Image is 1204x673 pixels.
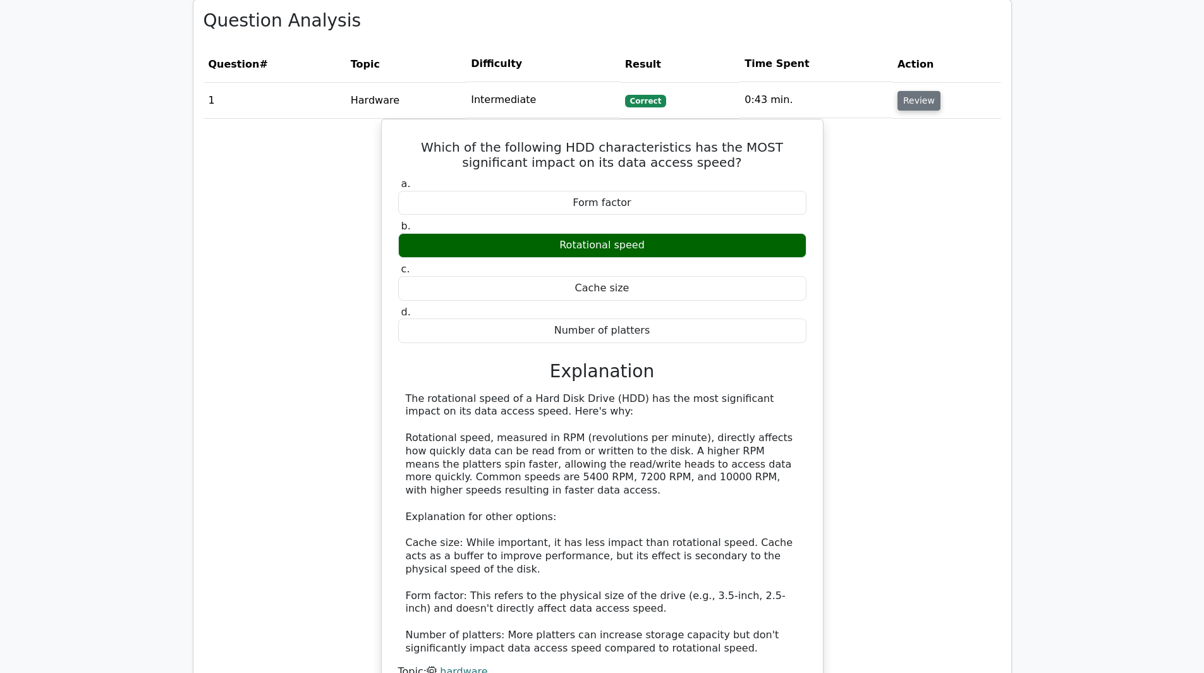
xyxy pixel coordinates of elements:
[398,191,806,215] div: Form factor
[625,95,666,107] span: Correct
[204,82,346,118] td: 1
[466,82,620,118] td: Intermediate
[346,46,466,82] th: Topic
[739,46,892,82] th: Time Spent
[398,318,806,343] div: Number of platters
[346,82,466,118] td: Hardware
[401,306,411,318] span: d.
[401,220,411,232] span: b.
[897,91,940,111] button: Review
[204,46,346,82] th: #
[406,361,799,382] h3: Explanation
[892,46,1001,82] th: Action
[398,233,806,258] div: Rotational speed
[209,58,260,70] span: Question
[397,140,808,170] h5: Which of the following HDD characteristics has the MOST significant impact on its data access speed?
[466,46,620,82] th: Difficulty
[620,46,740,82] th: Result
[401,263,410,275] span: c.
[398,276,806,301] div: Cache size
[204,10,1001,32] h3: Question Analysis
[406,392,799,655] div: The rotational speed of a Hard Disk Drive (HDD) has the most significant impact on its data acces...
[739,82,892,118] td: 0:43 min.
[401,178,411,190] span: a.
